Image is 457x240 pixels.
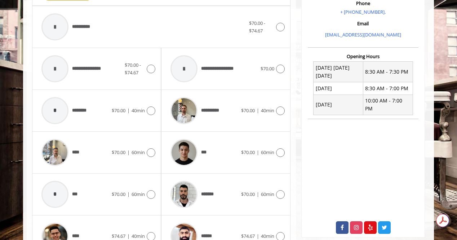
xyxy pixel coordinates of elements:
span: 40min [261,233,274,239]
span: 40min [261,107,274,114]
span: $70.00 [112,149,125,156]
span: $74.67 [241,233,255,239]
a: [EMAIL_ADDRESS][DOMAIN_NAME] [325,31,401,38]
span: | [127,149,130,156]
span: $70.00 - $74.67 [125,62,141,76]
span: | [257,107,259,114]
span: | [127,191,130,197]
h3: Email [310,21,417,26]
span: $70.00 - $74.67 [249,20,265,34]
span: 60min [261,149,274,156]
span: $70.00 [112,107,125,114]
h3: Opening Hours [308,54,418,59]
span: | [257,191,259,197]
td: [DATE] [DATE] [DATE] [314,62,363,82]
span: $74.67 [112,233,125,239]
span: | [127,233,130,239]
span: | [257,233,259,239]
span: 60min [132,149,145,156]
td: [DATE] [314,95,363,115]
span: $70.00 [241,149,255,156]
span: 60min [132,191,145,197]
span: 60min [261,191,274,197]
span: $70.00 [261,65,274,72]
span: | [127,107,130,114]
span: $70.00 [241,191,255,197]
td: [DATE] [314,82,363,95]
span: $70.00 [241,107,255,114]
span: 40min [132,107,145,114]
span: $70.00 [112,191,125,197]
a: + [PHONE_NUMBER]. [340,9,386,15]
td: 8:30 AM - 7:00 PM [363,82,413,95]
span: | [257,149,259,156]
td: 8:30 AM - 7:30 PM [363,62,413,82]
td: 10:00 AM - 7:00 PM [363,95,413,115]
h3: Phone [310,1,417,6]
span: 40min [132,233,145,239]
